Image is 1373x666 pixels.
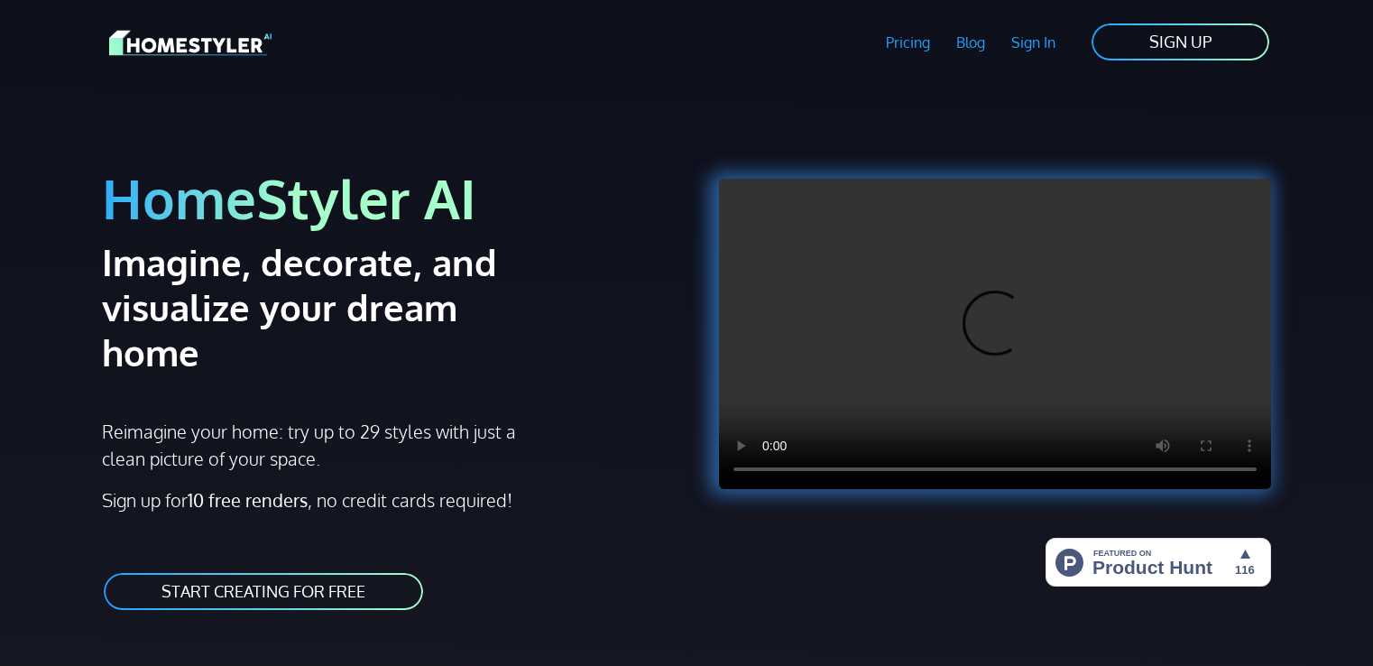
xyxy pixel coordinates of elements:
p: Reimagine your home: try up to 29 styles with just a clean picture of your space. [102,418,532,472]
a: Pricing [873,22,944,63]
a: Sign In [998,22,1068,63]
h1: HomeStyler AI [102,164,676,232]
p: Sign up for , no credit cards required! [102,486,676,513]
a: START CREATING FOR FREE [102,571,425,612]
img: HomeStyler AI - Interior Design Made Easy: One Click to Your Dream Home | Product Hunt [1046,538,1271,587]
img: HomeStyler AI logo [109,27,272,59]
a: SIGN UP [1090,22,1271,62]
a: Blog [943,22,998,63]
h2: Imagine, decorate, and visualize your dream home [102,239,561,375]
strong: 10 free renders [188,488,308,512]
